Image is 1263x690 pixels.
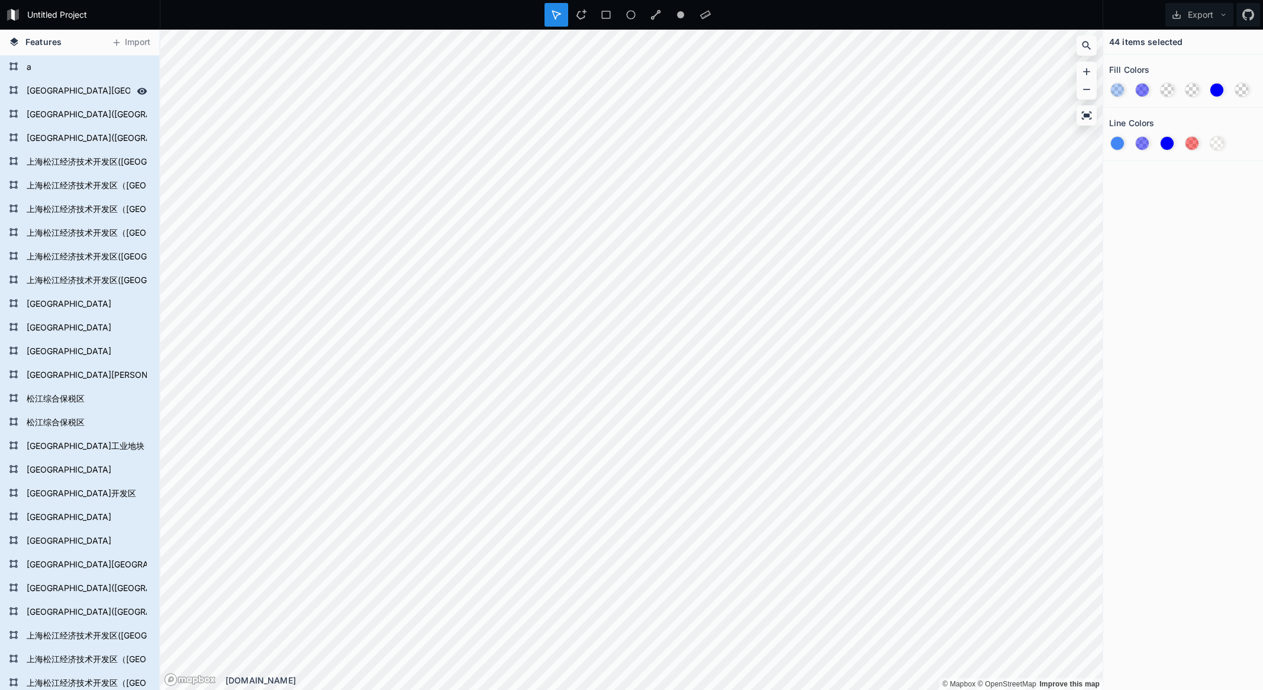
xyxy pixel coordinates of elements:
a: Mapbox [942,680,975,688]
button: Import [105,33,156,52]
span: Features [25,36,62,48]
a: Mapbox logo [164,673,216,686]
div: [DOMAIN_NAME] [225,674,1103,686]
h2: Fill Colors [1109,60,1150,79]
a: OpenStreetMap [978,680,1036,688]
button: Export [1165,3,1233,27]
h4: 44 items selected [1109,36,1183,48]
a: Map feedback [1039,680,1100,688]
h2: Line Colors [1109,114,1155,132]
